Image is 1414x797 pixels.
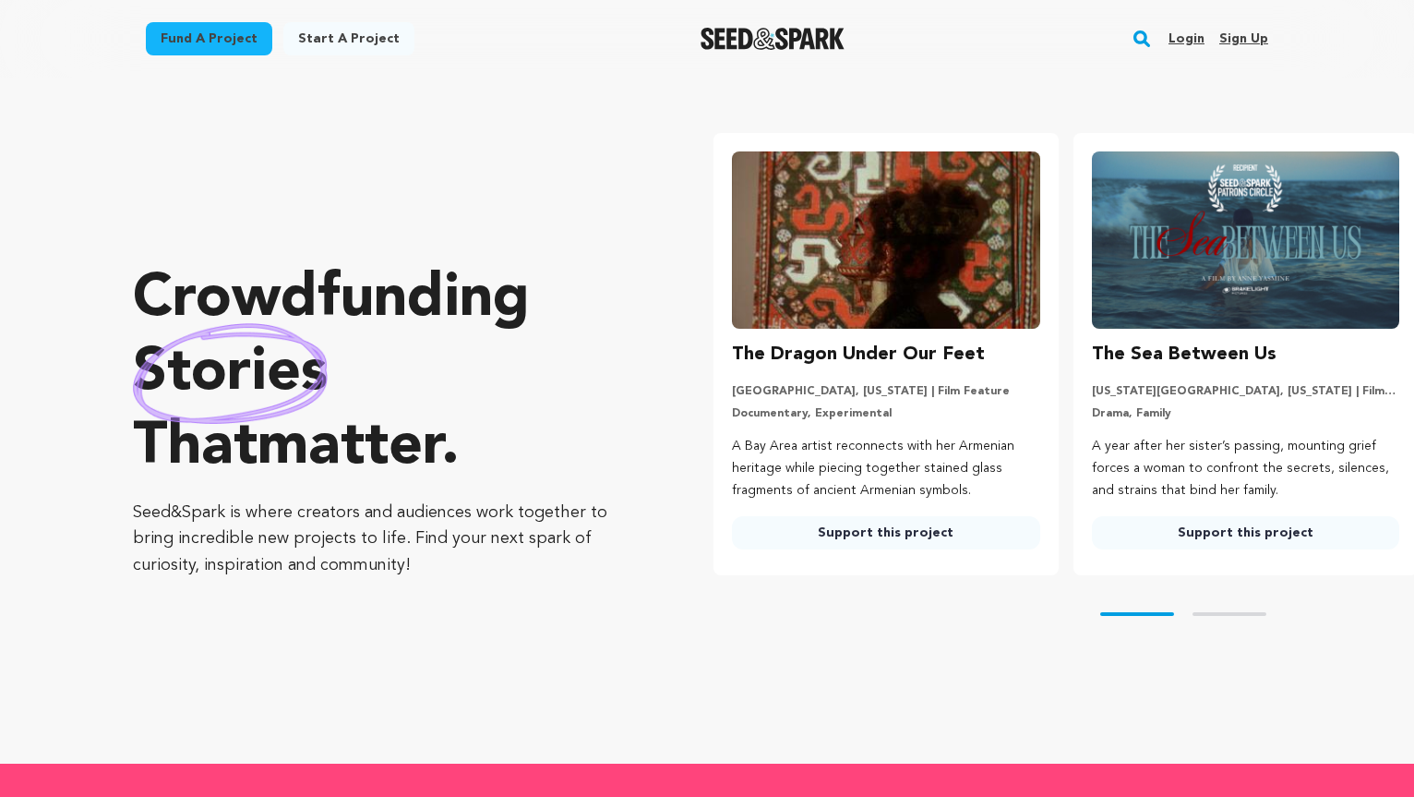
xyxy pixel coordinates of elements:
[1092,406,1399,421] p: Drama, Family
[701,28,845,50] img: Seed&Spark Logo Dark Mode
[1092,516,1399,549] a: Support this project
[1092,151,1399,329] img: The Sea Between Us image
[732,406,1039,421] p: Documentary, Experimental
[732,384,1039,399] p: [GEOGRAPHIC_DATA], [US_STATE] | Film Feature
[1219,24,1268,54] a: Sign up
[1092,436,1399,501] p: A year after her sister’s passing, mounting grief forces a woman to confront the secrets, silence...
[283,22,414,55] a: Start a project
[732,340,985,369] h3: The Dragon Under Our Feet
[732,436,1039,501] p: A Bay Area artist reconnects with her Armenian heritage while piecing together stained glass frag...
[701,28,845,50] a: Seed&Spark Homepage
[146,22,272,55] a: Fund a project
[732,151,1039,329] img: The Dragon Under Our Feet image
[1092,340,1276,369] h3: The Sea Between Us
[258,418,441,477] span: matter
[1092,384,1399,399] p: [US_STATE][GEOGRAPHIC_DATA], [US_STATE] | Film Short
[1168,24,1204,54] a: Login
[133,323,328,424] img: hand sketched image
[133,500,640,579] p: Seed&Spark is where creators and audiences work together to bring incredible new projects to life...
[133,263,640,485] p: Crowdfunding that .
[732,516,1039,549] a: Support this project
